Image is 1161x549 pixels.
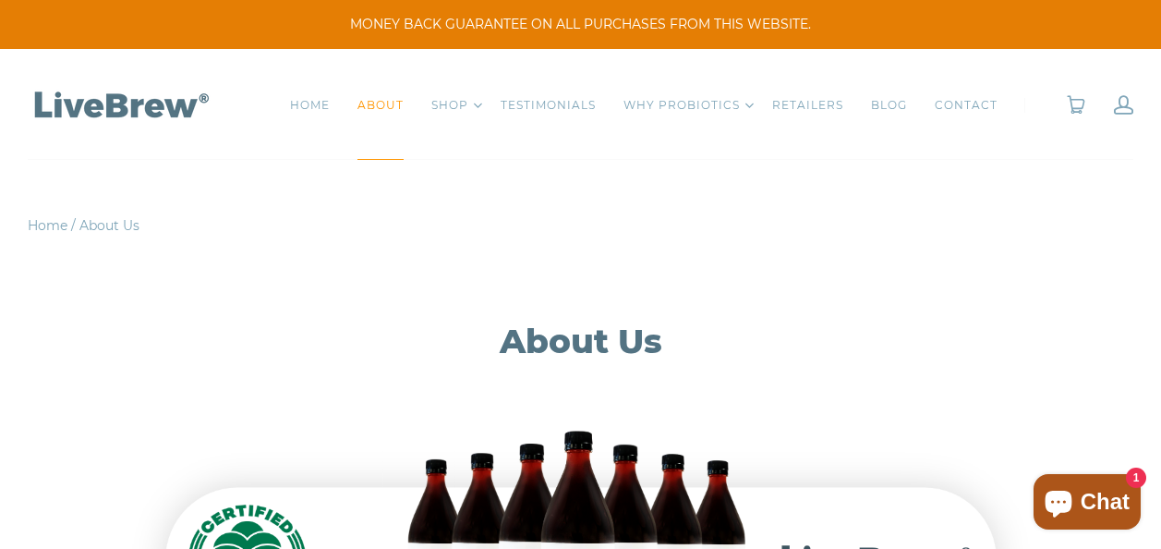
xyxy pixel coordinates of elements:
[871,96,907,115] a: BLOG
[431,96,468,115] a: SHOP
[290,96,330,115] a: HOME
[623,96,740,115] a: WHY PROBIOTICS
[79,217,139,234] span: About Us
[772,96,843,115] a: RETAILERS
[357,96,404,115] a: ABOUT
[1028,474,1146,534] inbox-online-store-chat: Shopify online store chat
[28,88,212,120] img: LiveBrew
[103,320,1058,362] h1: About Us
[28,217,67,234] a: Home
[28,15,1133,34] span: MONEY BACK GUARANTEE ON ALL PURCHASES FROM THIS WEBSITE.
[935,96,998,115] a: CONTACT
[501,96,596,115] a: TESTIMONIALS
[71,217,76,234] span: /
